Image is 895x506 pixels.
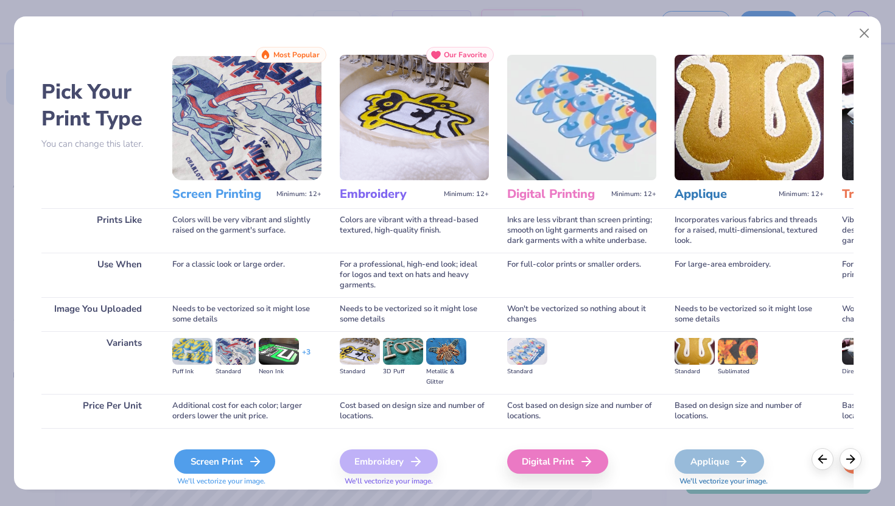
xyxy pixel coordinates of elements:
[675,253,824,297] div: For large-area embroidery.
[41,297,154,331] div: Image You Uploaded
[216,367,256,377] div: Standard
[853,22,876,45] button: Close
[276,190,321,199] span: Minimum: 12+
[41,208,154,253] div: Prints Like
[507,449,608,474] div: Digital Print
[675,55,824,180] img: Applique
[444,51,487,59] span: Our Favorite
[842,367,882,377] div: Direct-to-film
[340,253,489,297] div: For a professional, high-end look; ideal for logos and text on hats and heavy garments.
[383,338,423,365] img: 3D Puff
[507,297,656,331] div: Won't be vectorized so nothing about it changes
[340,186,439,202] h3: Embroidery
[507,55,656,180] img: Digital Printing
[172,55,321,180] img: Screen Printing
[507,338,547,365] img: Standard
[172,186,272,202] h3: Screen Printing
[340,367,380,377] div: Standard
[675,338,715,365] img: Standard
[675,394,824,428] div: Based on design size and number of locations.
[675,186,774,202] h3: Applique
[259,367,299,377] div: Neon Ink
[718,367,758,377] div: Sublimated
[302,347,311,368] div: + 3
[779,190,824,199] span: Minimum: 12+
[273,51,320,59] span: Most Popular
[675,208,824,253] div: Incorporates various fabrics and threads for a raised, multi-dimensional, textured look.
[172,394,321,428] div: Additional cost for each color; larger orders lower the unit price.
[383,367,423,377] div: 3D Puff
[259,338,299,365] img: Neon Ink
[340,449,438,474] div: Embroidery
[340,394,489,428] div: Cost based on design size and number of locations.
[41,79,154,132] h2: Pick Your Print Type
[426,367,466,387] div: Metallic & Glitter
[172,338,212,365] img: Puff Ink
[507,367,547,377] div: Standard
[41,394,154,428] div: Price Per Unit
[41,331,154,394] div: Variants
[507,208,656,253] div: Inks are less vibrant than screen printing; smooth on light garments and raised on dark garments ...
[216,338,256,365] img: Standard
[444,190,489,199] span: Minimum: 12+
[507,394,656,428] div: Cost based on design size and number of locations.
[172,476,321,487] span: We'll vectorize your image.
[340,297,489,331] div: Needs to be vectorized so it might lose some details
[340,208,489,253] div: Colors are vibrant with a thread-based textured, high-quality finish.
[675,449,764,474] div: Applique
[842,338,882,365] img: Direct-to-film
[718,338,758,365] img: Sublimated
[507,186,606,202] h3: Digital Printing
[172,297,321,331] div: Needs to be vectorized so it might lose some details
[426,338,466,365] img: Metallic & Glitter
[340,338,380,365] img: Standard
[340,55,489,180] img: Embroidery
[41,253,154,297] div: Use When
[172,253,321,297] div: For a classic look or large order.
[675,367,715,377] div: Standard
[41,139,154,149] p: You can change this later.
[611,190,656,199] span: Minimum: 12+
[675,476,824,487] span: We'll vectorize your image.
[172,367,212,377] div: Puff Ink
[174,449,275,474] div: Screen Print
[507,253,656,297] div: For full-color prints or smaller orders.
[675,297,824,331] div: Needs to be vectorized so it might lose some details
[340,476,489,487] span: We'll vectorize your image.
[172,208,321,253] div: Colors will be very vibrant and slightly raised on the garment's surface.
